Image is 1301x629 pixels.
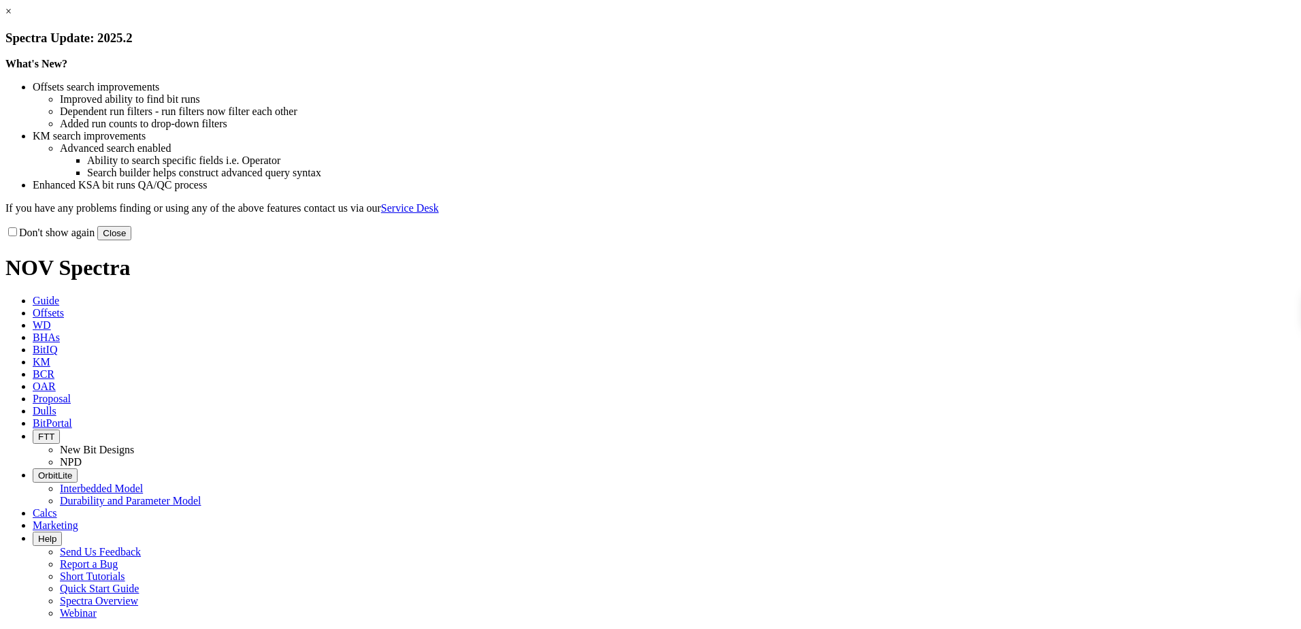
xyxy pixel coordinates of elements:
a: Service Desk [381,202,439,214]
a: Durability and Parameter Model [60,495,201,506]
span: FTT [38,432,54,442]
span: BitPortal [33,417,72,429]
a: Send Us Feedback [60,546,141,558]
span: OAR [33,381,56,392]
span: Guide [33,295,59,306]
a: Webinar [60,607,97,619]
a: New Bit Designs [60,444,134,455]
span: Help [38,534,56,544]
li: Ability to search specific fields i.e. Operator [87,155,1296,167]
a: Report a Bug [60,558,118,570]
li: Enhanced KSA bit runs QA/QC process [33,179,1296,191]
a: Short Tutorials [60,570,125,582]
h3: Spectra Update: 2025.2 [5,31,1296,46]
span: Dulls [33,405,56,417]
a: Spectra Overview [60,595,138,607]
span: WD [33,319,51,331]
button: Close [97,226,131,240]
li: Added run counts to drop-down filters [60,118,1296,130]
li: Dependent run filters - run filters now filter each other [60,106,1296,118]
label: Don't show again [5,227,95,238]
li: Improved ability to find bit runs [60,93,1296,106]
span: BCR [33,368,54,380]
li: Offsets search improvements [33,81,1296,93]
span: BitIQ [33,344,57,355]
a: NPD [60,456,82,468]
a: × [5,5,12,17]
p: If you have any problems finding or using any of the above features contact us via our [5,202,1296,214]
span: OrbitLite [38,470,72,481]
strong: What's New? [5,58,67,69]
span: Calcs [33,507,57,519]
a: Quick Start Guide [60,583,139,594]
input: Don't show again [8,227,17,236]
li: Search builder helps construct advanced query syntax [87,167,1296,179]
li: Advanced search enabled [60,142,1296,155]
li: KM search improvements [33,130,1296,142]
span: Marketing [33,519,78,531]
a: Interbedded Model [60,483,143,494]
span: BHAs [33,332,60,343]
span: Offsets [33,307,64,319]
span: KM [33,356,50,368]
h1: NOV Spectra [5,255,1296,280]
span: Proposal [33,393,71,404]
